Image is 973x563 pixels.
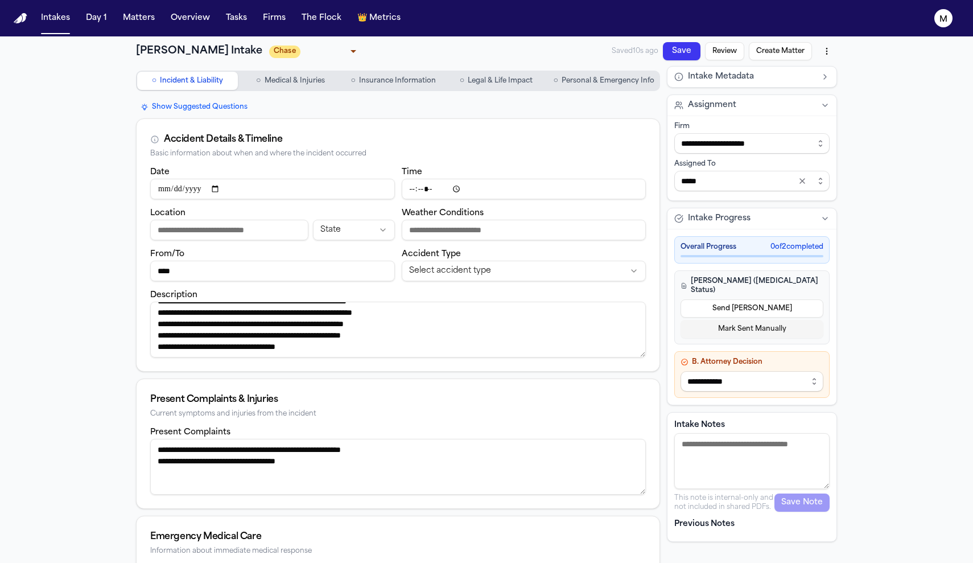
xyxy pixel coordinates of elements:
[681,299,823,318] button: Send [PERSON_NAME]
[674,433,830,489] textarea: Intake notes
[612,48,658,55] span: Saved 10s ago
[150,250,184,258] label: From/To
[343,72,444,90] button: Go to Insurance Information
[150,261,395,281] input: From/To destination
[351,75,355,87] span: ○
[667,67,836,87] button: Intake Metadata
[269,43,360,59] div: Update intake status
[674,494,774,512] p: This note is internal-only and not included in shared PDFs.
[150,168,170,176] label: Date
[150,439,646,495] textarea: Present complaints
[549,72,659,90] button: Go to Personal & Emergency Info
[749,42,812,60] button: Create Matter
[468,76,533,85] span: Legal & Life Impact
[118,8,159,28] button: Matters
[353,8,405,28] button: crownMetrics
[14,13,27,24] img: Finch Logo
[562,76,654,85] span: Personal & Emergency Info
[150,410,646,418] div: Current symptoms and injuries from the incident
[402,220,646,240] input: Weather conditions
[240,72,341,90] button: Go to Medical & Injuries
[36,8,75,28] button: Intakes
[81,8,112,28] button: Day 1
[402,168,422,176] label: Time
[402,209,484,217] label: Weather Conditions
[258,8,290,28] button: Firms
[256,75,261,87] span: ○
[770,243,823,252] span: 0 of 2 completed
[150,179,395,199] input: Incident date
[663,42,700,60] button: Save
[150,428,230,437] label: Present Complaints
[674,122,830,131] div: Firm
[150,220,308,240] input: Incident location
[402,250,461,258] label: Accident Type
[150,393,646,406] div: Present Complaints & Injuries
[136,100,252,114] button: Show Suggested Questions
[221,8,252,28] button: Tasks
[14,13,27,24] a: Home
[681,277,823,295] h4: [PERSON_NAME] ([MEDICAL_DATA] Status)
[554,75,558,87] span: ○
[674,519,830,530] p: Previous Notes
[150,209,185,217] label: Location
[137,72,238,90] button: Go to Incident & Liability
[667,95,836,116] button: Assignment
[681,243,736,252] span: Overall Progress
[150,530,646,544] div: Emergency Medical Care
[150,302,646,357] textarea: Incident description
[164,133,282,146] div: Accident Details & Timeline
[817,41,837,61] button: More actions
[674,171,830,191] input: Assign to staff member
[688,213,751,224] span: Intake Progress
[359,76,436,85] span: Insurance Information
[674,133,830,154] input: Select firm
[166,8,215,28] button: Overview
[150,150,646,158] div: Basic information about when and where the incident occurred
[688,100,736,111] span: Assignment
[681,320,823,338] button: Mark Sent Manually
[402,179,646,199] input: Incident time
[674,159,830,169] div: Assigned To
[265,76,325,85] span: Medical & Injuries
[297,8,346,28] button: The Flock
[150,547,646,556] div: Information about immediate medical response
[150,291,197,299] label: Description
[667,208,836,229] button: Intake Progress
[269,46,300,58] span: Chase
[313,220,394,240] button: Incident state
[460,75,464,87] span: ○
[674,420,830,431] label: Intake Notes
[160,76,223,85] span: Incident & Liability
[681,357,823,367] h4: B. Attorney Decision
[793,171,811,191] button: Clear selection
[152,75,156,87] span: ○
[136,43,262,59] h1: [PERSON_NAME] Intake
[446,72,547,90] button: Go to Legal & Life Impact
[705,42,744,60] button: Review
[688,71,754,83] span: Intake Metadata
